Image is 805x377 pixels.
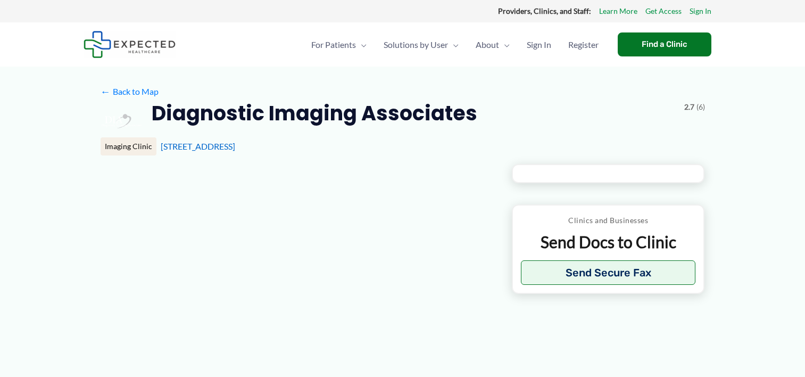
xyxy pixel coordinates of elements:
[101,137,156,155] div: Imaging Clinic
[161,141,235,151] a: [STREET_ADDRESS]
[696,100,705,114] span: (6)
[84,31,176,58] img: Expected Healthcare Logo - side, dark font, small
[498,6,591,15] strong: Providers, Clinics, and Staff:
[560,26,607,63] a: Register
[684,100,694,114] span: 2.7
[303,26,607,63] nav: Primary Site Navigation
[303,26,375,63] a: For PatientsMenu Toggle
[599,4,637,18] a: Learn More
[476,26,499,63] span: About
[375,26,467,63] a: Solutions by UserMenu Toggle
[384,26,448,63] span: Solutions by User
[311,26,356,63] span: For Patients
[152,100,477,126] h2: Diagnostic Imaging Associates
[568,26,599,63] span: Register
[521,260,696,285] button: Send Secure Fax
[101,84,159,100] a: ←Back to Map
[618,32,711,56] a: Find a Clinic
[645,4,682,18] a: Get Access
[101,86,111,96] span: ←
[521,214,696,227] p: Clinics and Businesses
[527,26,551,63] span: Sign In
[448,26,459,63] span: Menu Toggle
[690,4,711,18] a: Sign In
[356,26,367,63] span: Menu Toggle
[499,26,510,63] span: Menu Toggle
[467,26,518,63] a: AboutMenu Toggle
[521,232,696,252] p: Send Docs to Clinic
[518,26,560,63] a: Sign In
